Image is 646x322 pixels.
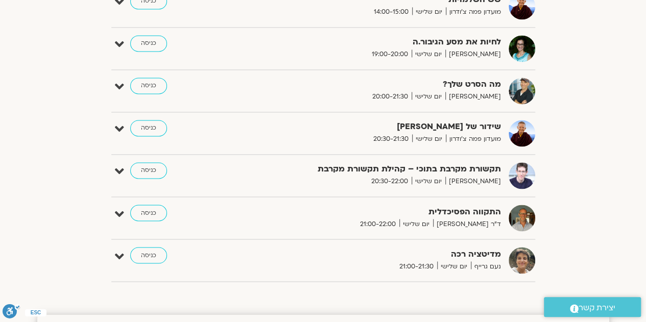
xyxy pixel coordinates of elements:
[412,134,446,144] span: יום שלישי
[130,247,167,263] a: כניסה
[356,218,399,229] span: 21:00-22:00
[412,49,445,60] span: יום שלישי
[370,134,412,144] span: 20:30-21:30
[368,176,412,187] span: 20:30-22:00
[446,134,501,144] span: מועדון פמה צ'ודרון
[399,218,433,229] span: יום שלישי
[251,162,501,176] strong: תקשורת מקרבת בתוכי – קהילת תקשורת מקרבת
[412,7,446,17] span: יום שלישי
[251,78,501,91] strong: מה הסרט שלך?
[446,7,501,17] span: מועדון פמה צ'ודרון
[437,261,471,271] span: יום שלישי
[130,35,167,52] a: כניסה
[368,49,412,60] span: 19:00-20:00
[412,176,445,187] span: יום שלישי
[433,218,501,229] span: ד"ר [PERSON_NAME]
[251,35,501,49] strong: לחיות את מסע הגיבור.ה
[412,91,445,102] span: יום שלישי
[396,261,437,271] span: 21:00-21:30
[445,176,501,187] span: [PERSON_NAME]
[544,297,641,317] a: יצירת קשר
[445,49,501,60] span: [PERSON_NAME]
[251,205,501,218] strong: התקווה הפסיכדלית
[251,247,501,261] strong: מדיטציה רכה
[130,205,167,221] a: כניסה
[369,91,412,102] span: 20:00-21:30
[130,120,167,136] a: כניסה
[471,261,501,271] span: נעם גרייף
[579,301,615,315] span: יצירת קשר
[251,120,501,134] strong: שידור של [PERSON_NAME]
[370,7,412,17] span: 14:00-15:00
[130,162,167,179] a: כניסה
[445,91,501,102] span: [PERSON_NAME]
[130,78,167,94] a: כניסה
